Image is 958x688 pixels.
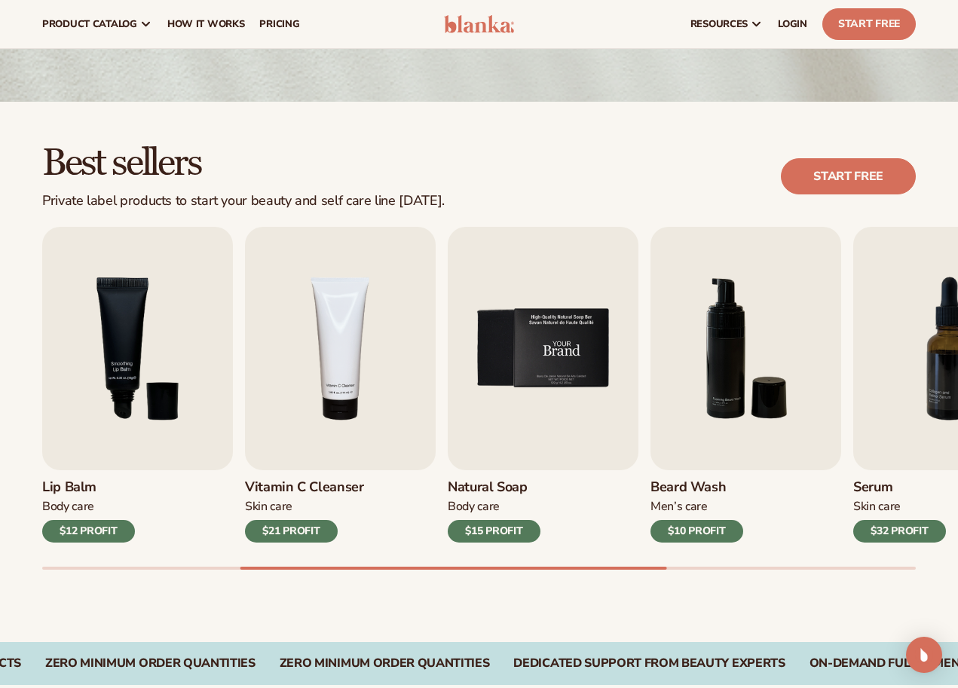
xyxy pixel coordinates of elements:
[448,227,638,470] img: Shopify Image 6
[650,227,841,543] a: 6 / 9
[448,227,638,543] a: 5 / 9
[513,656,785,671] div: Dedicated Support From Beauty Experts
[45,656,256,671] div: Zero Minimum Order QuantitieS
[42,499,135,515] div: Body Care
[280,656,490,671] div: Zero Minimum Order QuantitieS
[822,8,916,40] a: Start Free
[245,520,338,543] div: $21 PROFIT
[245,227,436,543] a: 4 / 9
[42,193,445,209] div: Private label products to start your beauty and self care line [DATE].
[853,479,946,496] h3: Serum
[42,18,137,30] span: product catalog
[448,499,540,515] div: Body Care
[42,144,445,184] h2: Best sellers
[650,499,743,515] div: Men’s Care
[853,499,946,515] div: Skin Care
[245,499,364,515] div: Skin Care
[42,520,135,543] div: $12 PROFIT
[650,520,743,543] div: $10 PROFIT
[245,479,364,496] h3: Vitamin C Cleanser
[448,479,540,496] h3: Natural Soap
[42,479,135,496] h3: Lip Balm
[853,520,946,543] div: $32 PROFIT
[778,18,807,30] span: LOGIN
[42,227,233,543] a: 3 / 9
[906,637,942,673] div: Open Intercom Messenger
[448,520,540,543] div: $15 PROFIT
[650,479,743,496] h3: Beard Wash
[444,15,515,33] img: logo
[167,18,245,30] span: How It Works
[259,18,299,30] span: pricing
[690,18,748,30] span: resources
[781,158,916,194] a: Start free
